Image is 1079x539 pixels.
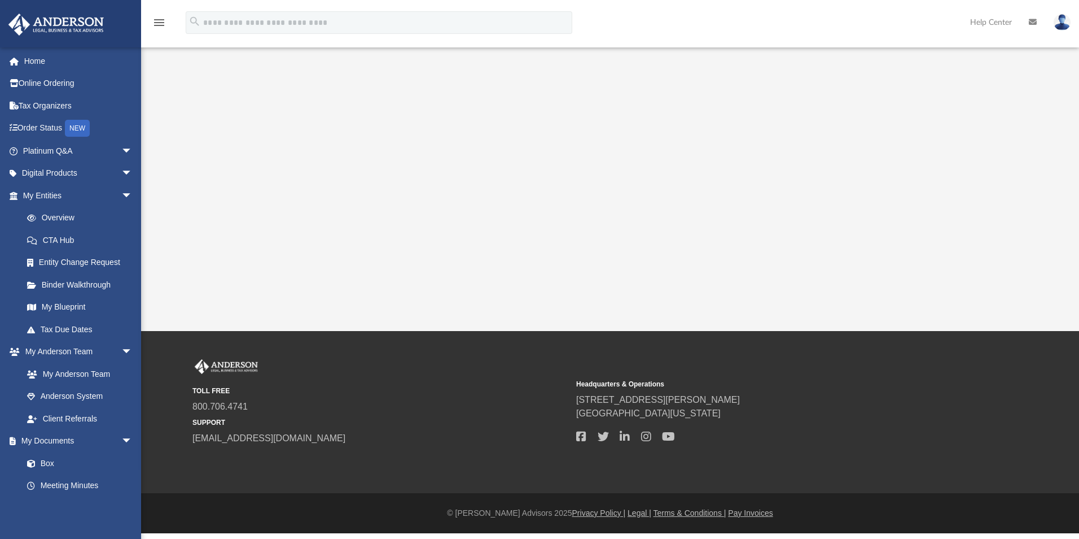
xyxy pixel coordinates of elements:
[728,508,773,518] a: Pay Invoices
[16,475,144,497] a: Meeting Minutes
[16,452,138,475] a: Box
[192,433,345,443] a: [EMAIL_ADDRESS][DOMAIN_NAME]
[8,162,150,185] a: Digital Productsarrow_drop_down
[16,385,144,408] a: Anderson System
[1054,14,1071,31] img: User Pic
[16,251,150,274] a: Entity Change Request
[141,507,1079,519] div: © [PERSON_NAME] Advisors 2025
[121,341,144,364] span: arrow_drop_down
[192,402,248,411] a: 800.706.4741
[152,21,166,29] a: menu
[16,229,150,251] a: CTA Hub
[121,140,144,163] span: arrow_drop_down
[8,341,144,363] a: My Anderson Teamarrow_drop_down
[5,14,107,36] img: Anderson Advisors Platinum Portal
[16,207,150,229] a: Overview
[576,379,952,389] small: Headquarters & Operations
[8,94,150,117] a: Tax Organizers
[192,418,568,428] small: SUPPORT
[8,50,150,72] a: Home
[8,430,144,453] a: My Documentsarrow_drop_down
[8,117,150,140] a: Order StatusNEW
[576,395,740,405] a: [STREET_ADDRESS][PERSON_NAME]
[628,508,651,518] a: Legal |
[8,184,150,207] a: My Entitiesarrow_drop_down
[16,273,150,296] a: Binder Walkthrough
[188,15,201,28] i: search
[192,359,260,374] img: Anderson Advisors Platinum Portal
[192,386,568,396] small: TOLL FREE
[16,497,138,519] a: Forms Library
[121,430,144,453] span: arrow_drop_down
[576,408,721,418] a: [GEOGRAPHIC_DATA][US_STATE]
[16,296,144,319] a: My Blueprint
[572,508,626,518] a: Privacy Policy |
[653,508,726,518] a: Terms & Conditions |
[121,162,144,185] span: arrow_drop_down
[65,120,90,137] div: NEW
[16,318,150,341] a: Tax Due Dates
[121,184,144,207] span: arrow_drop_down
[16,363,138,385] a: My Anderson Team
[8,72,150,95] a: Online Ordering
[16,407,144,430] a: Client Referrals
[8,140,150,162] a: Platinum Q&Aarrow_drop_down
[152,16,166,29] i: menu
